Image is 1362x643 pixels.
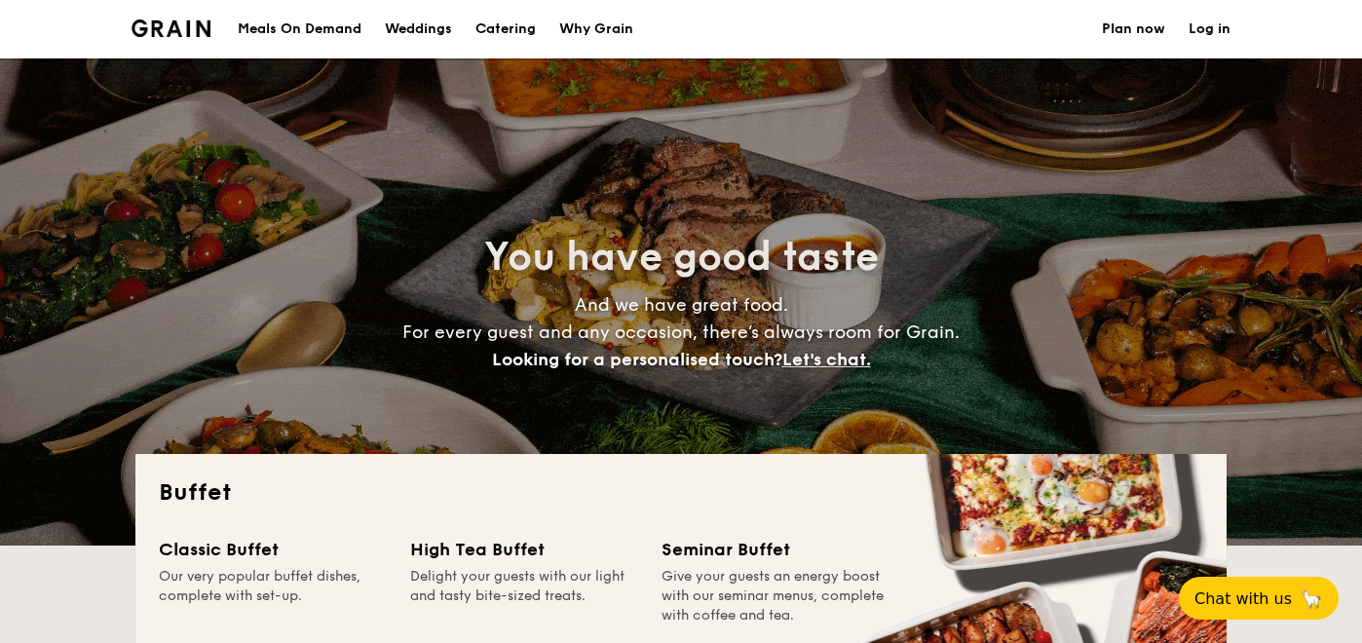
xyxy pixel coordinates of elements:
[662,536,889,563] div: Seminar Buffet
[132,19,210,37] a: Logotype
[159,536,387,563] div: Classic Buffet
[782,349,871,370] span: Let's chat.
[662,567,889,625] div: Give your guests an energy boost with our seminar menus, complete with coffee and tea.
[410,536,638,563] div: High Tea Buffet
[132,19,210,37] img: Grain
[1194,589,1292,608] span: Chat with us
[1179,577,1339,620] button: Chat with us🦙
[1300,587,1323,610] span: 🦙
[159,567,387,625] div: Our very popular buffet dishes, complete with set-up.
[159,477,1203,509] h2: Buffet
[410,567,638,625] div: Delight your guests with our light and tasty bite-sized treats.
